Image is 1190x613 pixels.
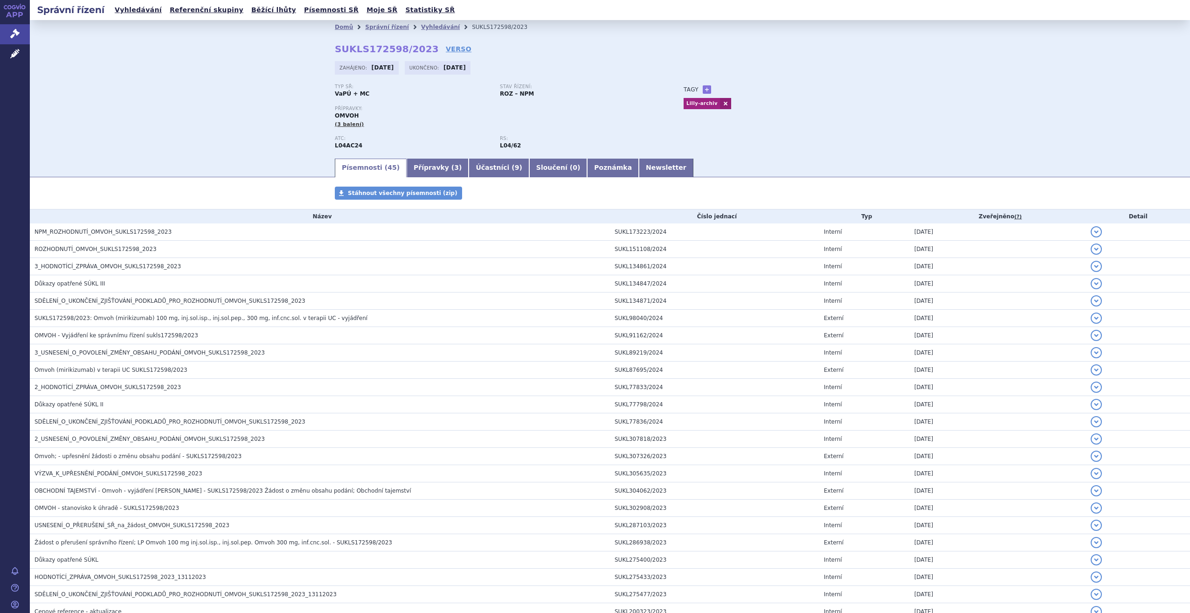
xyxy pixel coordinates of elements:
p: Stav řízení: [500,84,656,90]
span: Ukončeno: [409,64,441,71]
span: SUKLS172598/2023: Omvoh (mirikizumab) 100 mg, inj.sol.isp., inj.sol.pep., 300 mg, inf.cnc.sol. v ... [35,315,367,321]
span: HODNOTÍCÍ_ZPRÁVA_OMVOH_SUKLS172598_2023_13112023 [35,574,206,580]
td: SUKL89219/2024 [610,344,819,362]
span: Žádost o přerušení správního řízení; LP Omvoh 100 mg inj.sol.isp., inj.sol.pep. Omvoh 300 mg, inf... [35,539,392,546]
td: SUKL91162/2024 [610,327,819,344]
button: detail [1091,502,1102,514]
td: [DATE] [910,258,1086,275]
td: SUKL77833/2024 [610,379,819,396]
h2: Správní řízení [30,3,112,16]
a: Vyhledávání [421,24,460,30]
span: SDĚLENÍ_O_UKONČENÍ_ZJIŠŤOVÁNÍ_PODKLADŮ_PRO_ROZHODNUTÍ_OMVOH_SUKLS172598_2023 [35,298,305,304]
td: SUKL275400/2023 [610,551,819,569]
button: detail [1091,347,1102,358]
td: [DATE] [910,569,1086,586]
button: detail [1091,313,1102,324]
span: ROZHODNUTÍ_OMVOH_SUKLS172598_2023 [35,246,157,252]
a: Stáhnout všechny písemnosti (zip) [335,187,462,200]
strong: [DATE] [372,64,394,71]
td: SUKL275477/2023 [610,586,819,603]
td: SUKL77836/2024 [610,413,819,431]
td: SUKL87695/2024 [610,362,819,379]
button: detail [1091,278,1102,289]
td: [DATE] [910,379,1086,396]
span: OMVOH [335,112,359,119]
span: Externí [824,505,844,511]
span: Interní [824,229,842,235]
a: Sloučení (0) [529,159,587,177]
strong: VaPÚ + MC [335,91,369,97]
span: Interní [824,436,842,442]
strong: ROZ – NPM [500,91,534,97]
td: [DATE] [910,275,1086,293]
span: Externí [824,315,844,321]
button: detail [1091,485,1102,496]
span: OBCHODNÍ TAJEMSTVÍ - Omvoh - vyjádření Eli Lilly - SUKLS172598/2023 Žádost o změnu obsahu podání;... [35,488,411,494]
span: Interní [824,591,842,598]
span: Interní [824,280,842,287]
td: [DATE] [910,551,1086,569]
a: + [703,85,711,94]
p: ATC: [335,136,491,141]
button: detail [1091,571,1102,583]
button: detail [1091,244,1102,255]
a: VERSO [446,44,471,54]
span: 2_HODNOTÍCÍ_ZPRÁVA_OMVOH_SUKLS172598_2023 [35,384,181,390]
button: detail [1091,554,1102,565]
span: OMVOH - Vyjádření ke správnímu řízení sukls172598/2023 [35,332,198,339]
abbr: (?) [1014,214,1022,220]
span: 2_USNESENÍ_O_POVOLENÍ_ZMĚNY_OBSAHU_PODÁNÍ_OMVOH_SUKLS172598_2023 [35,436,265,442]
a: Písemnosti (45) [335,159,407,177]
span: (3 balení) [335,121,364,127]
td: SUKL305635/2023 [610,465,819,482]
button: detail [1091,261,1102,272]
td: [DATE] [910,413,1086,431]
a: Referenční skupiny [167,4,246,16]
strong: MIRIKIZUMAB [335,142,362,149]
button: detail [1091,382,1102,393]
button: detail [1091,537,1102,548]
td: SUKL134861/2024 [610,258,819,275]
td: [DATE] [910,534,1086,551]
button: detail [1091,416,1102,427]
span: Interní [824,418,842,425]
td: [DATE] [910,223,1086,241]
a: Moje SŘ [364,4,400,16]
td: SUKL275433/2023 [610,569,819,586]
span: Externí [824,539,844,546]
td: SUKL173223/2024 [610,223,819,241]
th: Typ [819,209,910,223]
button: detail [1091,226,1102,237]
span: Externí [824,367,844,373]
li: SUKLS172598/2023 [472,20,540,34]
td: [DATE] [910,482,1086,500]
span: Omvoh (mirikizumab) v terapii UC SUKLS172598/2023 [35,367,187,373]
span: Interní [824,263,842,270]
a: Vyhledávání [112,4,165,16]
td: [DATE] [910,327,1086,344]
a: Přípravky (3) [407,159,469,177]
td: [DATE] [910,396,1086,413]
span: NPM_ROZHODNUTÍ_OMVOH_SUKLS172598_2023 [35,229,172,235]
a: Poznámka [587,159,639,177]
td: SUKL98040/2024 [610,310,819,327]
th: Zveřejněno [910,209,1086,223]
span: Důkazy opatřené SÚKL [35,557,98,563]
a: Správní řízení [365,24,409,30]
span: Externí [824,332,844,339]
td: [DATE] [910,500,1086,517]
span: Externí [824,453,844,460]
a: Účastníci (9) [469,159,529,177]
strong: mirikizumab [500,142,521,149]
td: [DATE] [910,241,1086,258]
strong: SUKLS172598/2023 [335,43,439,55]
button: detail [1091,364,1102,376]
td: SUKL304062/2023 [610,482,819,500]
span: Interní [824,574,842,580]
td: SUKL134871/2024 [610,293,819,310]
td: SUKL77798/2024 [610,396,819,413]
a: Newsletter [639,159,693,177]
th: Číslo jednací [610,209,819,223]
a: Lilly-archiv [684,98,720,109]
button: detail [1091,520,1102,531]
